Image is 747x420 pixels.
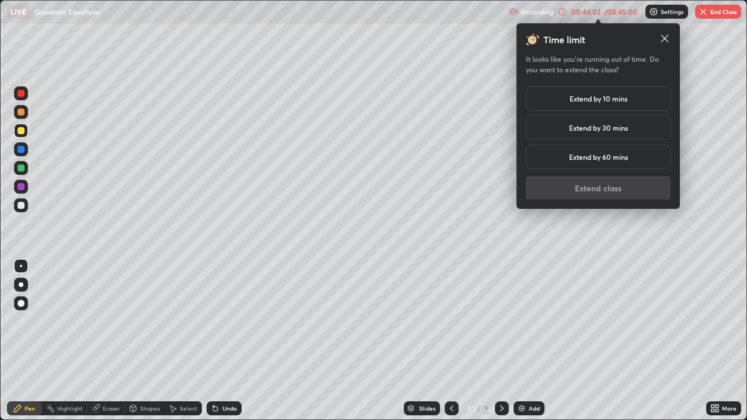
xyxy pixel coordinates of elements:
img: add-slide-button [517,404,526,413]
p: Quadratic Equations [34,7,100,16]
div: 7 [463,405,475,412]
div: 9 [483,403,490,414]
h5: It looks like you’re running out of time. Do you want to extend the class? [526,54,671,75]
div: 00:44:02 [570,8,602,15]
p: Recording [521,8,553,16]
p: Settings [661,9,683,15]
div: Select [180,405,197,411]
p: LIVE [11,7,26,16]
div: More [722,405,736,411]
div: / 00:45:00 [602,8,638,15]
div: Undo [222,405,237,411]
button: End Class [695,5,741,19]
img: recording.375f2c34.svg [509,7,518,16]
h3: Time limit [543,33,585,47]
h5: Extend by 10 mins [570,93,627,104]
div: Slides [419,405,435,411]
div: / [477,405,481,412]
img: end-class-cross [699,7,708,16]
h5: Extend by 30 mins [569,123,628,133]
img: class-settings-icons [649,7,658,16]
div: Highlight [57,405,83,411]
div: Add [529,405,540,411]
h5: Extend by 60 mins [569,152,628,162]
div: Pen [25,405,35,411]
div: Eraser [103,405,120,411]
div: Shapes [140,405,160,411]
